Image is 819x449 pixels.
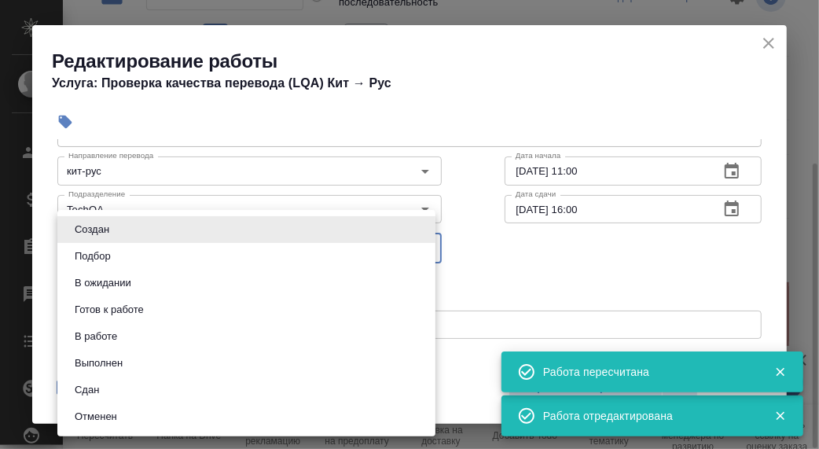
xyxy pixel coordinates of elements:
[70,274,136,292] button: В ожидании
[764,365,796,379] button: Закрыть
[70,381,104,399] button: Сдан
[543,408,751,424] div: Работа отредактирована
[70,328,122,345] button: В работе
[70,221,114,238] button: Создан
[70,408,122,425] button: Отменен
[764,409,796,423] button: Закрыть
[543,364,751,380] div: Работа пересчитана
[70,248,116,265] button: Подбор
[70,355,127,372] button: Выполнен
[70,301,149,318] button: Готов к работе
